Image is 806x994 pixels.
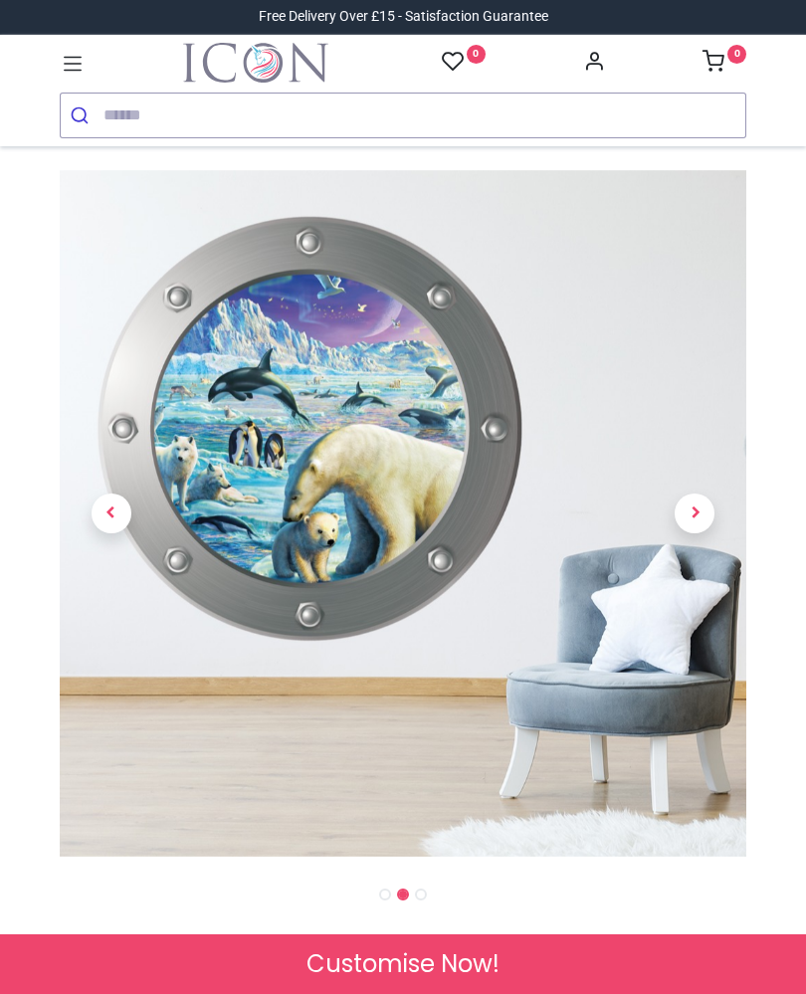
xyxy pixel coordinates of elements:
a: 0 [442,50,486,75]
sup: 0 [467,45,486,64]
div: Free Delivery Over £15 - Satisfaction Guarantee [259,7,548,27]
span: Next [675,494,714,533]
sup: 0 [727,45,746,64]
a: Next [644,273,747,753]
a: Previous [60,273,163,753]
img: Icon Wall Stickers [183,43,328,83]
span: Customise Now! [306,947,500,981]
img: WS-57495-02 [60,170,746,857]
a: Logo of Icon Wall Stickers [183,43,328,83]
a: Account Info [583,56,605,72]
span: Previous [92,494,131,533]
a: 0 [703,56,746,72]
button: Submit [61,94,103,137]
